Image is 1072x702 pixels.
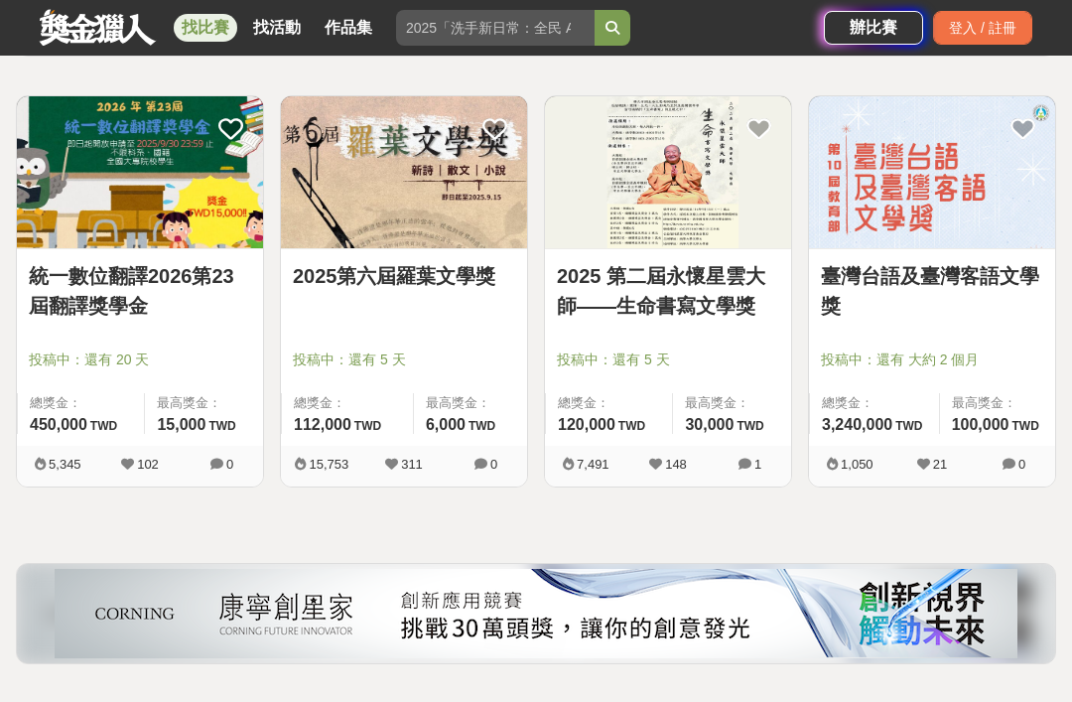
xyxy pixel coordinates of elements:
span: 總獎金： [294,393,401,413]
span: 投稿中：還有 大約 2 個月 [821,350,1043,370]
span: 21 [933,457,947,472]
span: 102 [137,457,159,472]
span: TWD [208,419,235,433]
img: Cover Image [545,96,791,248]
img: Cover Image [17,96,263,248]
span: TWD [354,419,381,433]
a: Cover Image [809,96,1055,249]
span: 7,491 [577,457,609,472]
span: 最高獎金： [952,393,1043,413]
span: TWD [737,419,763,433]
span: 最高獎金： [157,393,251,413]
span: TWD [469,419,495,433]
span: TWD [895,419,922,433]
img: Cover Image [281,96,527,248]
span: 投稿中：還有 5 天 [557,350,779,370]
span: 148 [665,457,687,472]
img: Cover Image [809,96,1055,248]
span: 總獎金： [822,393,927,413]
span: 112,000 [294,416,351,433]
div: 登入 / 註冊 [933,11,1032,45]
span: TWD [1012,419,1039,433]
span: 5,345 [49,457,81,472]
span: 3,240,000 [822,416,892,433]
span: 6,000 [426,416,466,433]
a: 2025 第二屆永懷星雲大師——生命書寫文學獎 [557,261,779,321]
span: 總獎金： [30,393,132,413]
span: 總獎金： [558,393,660,413]
img: 26832ba5-e3c6-4c80-9a06-d1bc5d39966c.png [55,569,1017,658]
span: TWD [618,419,645,433]
span: 投稿中：還有 5 天 [293,350,515,370]
span: 450,000 [30,416,87,433]
span: 投稿中：還有 20 天 [29,350,251,370]
a: Cover Image [545,96,791,249]
span: 1,050 [841,457,873,472]
a: Cover Image [17,96,263,249]
span: 120,000 [558,416,615,433]
span: 15,000 [157,416,205,433]
a: 辦比賽 [824,11,923,45]
span: TWD [90,419,117,433]
span: 1 [754,457,761,472]
span: 15,753 [309,457,348,472]
span: 最高獎金： [685,393,779,413]
a: 臺灣台語及臺灣客語文學獎 [821,261,1043,321]
a: 找活動 [245,14,309,42]
span: 最高獎金： [426,393,515,413]
a: 找比賽 [174,14,237,42]
span: 311 [401,457,423,472]
a: 統一數位翻譯2026第23屆翻譯獎學金 [29,261,251,321]
a: 作品集 [317,14,380,42]
span: 100,000 [952,416,1009,433]
span: 0 [226,457,233,472]
a: Cover Image [281,96,527,249]
a: 2025第六屆羅葉文學獎 [293,261,515,291]
input: 2025「洗手新日常：全民 ALL IN」洗手歌全台徵選 [396,10,595,46]
span: 0 [1018,457,1025,472]
span: 0 [490,457,497,472]
span: 30,000 [685,416,734,433]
